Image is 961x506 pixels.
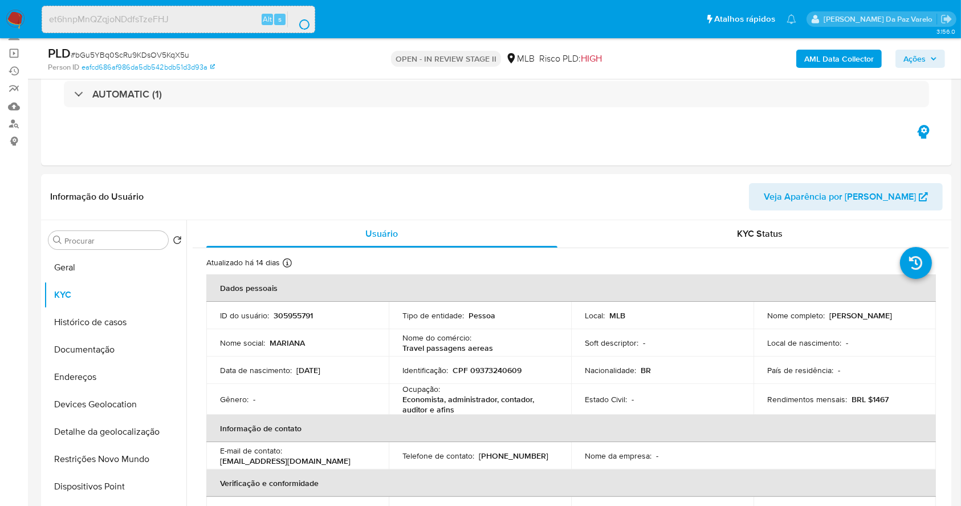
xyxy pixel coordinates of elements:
[71,49,189,60] span: # bGu5YBq0ScRu9KDsOV5KqX5u
[804,50,874,68] b: AML Data Collector
[402,343,493,353] p: Travel passagens aereas
[585,394,627,404] p: Estado Civil :
[220,310,269,321] p: ID do usuário :
[940,13,952,25] a: Sair
[365,227,398,240] span: Usuário
[173,236,182,248] button: Retornar ao pedido padrão
[44,391,186,418] button: Devices Geolocation
[749,183,943,211] button: Veja Aparência por [PERSON_NAME]
[402,451,474,461] p: Telefone de contato :
[50,191,144,203] h1: Informação do Usuário
[206,415,936,442] th: Informação de contato
[838,365,840,375] p: -
[846,338,848,348] p: -
[609,310,625,321] p: MLB
[585,365,636,375] p: Nacionalidade :
[402,394,553,415] p: Economista, administrador, contador, auditor e afins
[220,446,282,456] p: E-mail de contato :
[632,394,634,404] p: -
[581,52,602,65] span: HIGH
[903,50,926,68] span: Ações
[506,52,535,65] div: MLB
[253,394,255,404] p: -
[402,310,464,321] p: Tipo de entidade :
[764,183,916,211] span: Veja Aparência por [PERSON_NAME]
[274,310,313,321] p: 305955791
[895,50,945,68] button: Ações
[402,384,440,394] p: Ocupação :
[585,310,605,321] p: Local :
[48,62,79,72] b: Person ID
[737,227,783,240] span: KYC Status
[479,451,548,461] p: [PHONE_NUMBER]
[92,88,162,100] h3: AUTOMATIC (1)
[585,338,638,348] p: Soft descriptor :
[643,338,645,348] p: -
[936,27,955,36] span: 3.156.0
[44,309,186,336] button: Histórico de casos
[402,333,471,343] p: Nome do comércio :
[64,81,929,107] div: AUTOMATIC (1)
[44,473,186,500] button: Dispositivos Point
[767,394,847,404] p: Rendimentos mensais :
[767,338,841,348] p: Local de nascimento :
[829,310,892,321] p: [PERSON_NAME]
[796,50,882,68] button: AML Data Collector
[767,310,825,321] p: Nome completo :
[44,281,186,309] button: KYC
[44,336,186,363] button: Documentação
[585,451,651,461] p: Nome da empresa :
[714,13,775,25] span: Atalhos rápidos
[296,365,320,375] p: [DATE]
[220,456,351,466] p: [EMAIL_ADDRESS][DOMAIN_NAME]
[206,274,936,302] th: Dados pessoais
[278,14,282,25] span: s
[206,257,280,268] p: Atualizado há 14 dias
[787,14,796,24] a: Notificações
[287,11,311,27] button: search-icon
[824,14,936,25] p: patricia.varelo@mercadopago.com.br
[53,236,62,245] button: Procurar
[44,254,186,281] button: Geral
[42,12,315,27] input: Pesquise usuários ou casos...
[220,394,249,404] p: Gênero :
[656,451,658,461] p: -
[44,363,186,391] button: Endereços
[270,338,305,348] p: MARIANA
[767,365,833,375] p: País de residência :
[641,365,651,375] p: BR
[539,52,602,65] span: Risco PLD:
[206,469,936,497] th: Verificação e conformidade
[44,418,186,446] button: Detalhe da geolocalização
[852,394,889,404] p: BRL $1467
[263,14,272,25] span: Alt
[82,62,215,72] a: eafcd686af986da5db542bdb51d3d93a
[48,44,71,62] b: PLD
[391,51,501,67] p: OPEN - IN REVIEW STAGE II
[469,310,495,321] p: Pessoa
[402,365,448,375] p: Identificação :
[220,338,265,348] p: Nome social :
[453,365,522,375] p: CPF 09373240609
[64,236,164,246] input: Procurar
[220,365,292,375] p: Data de nascimento :
[44,446,186,473] button: Restrições Novo Mundo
